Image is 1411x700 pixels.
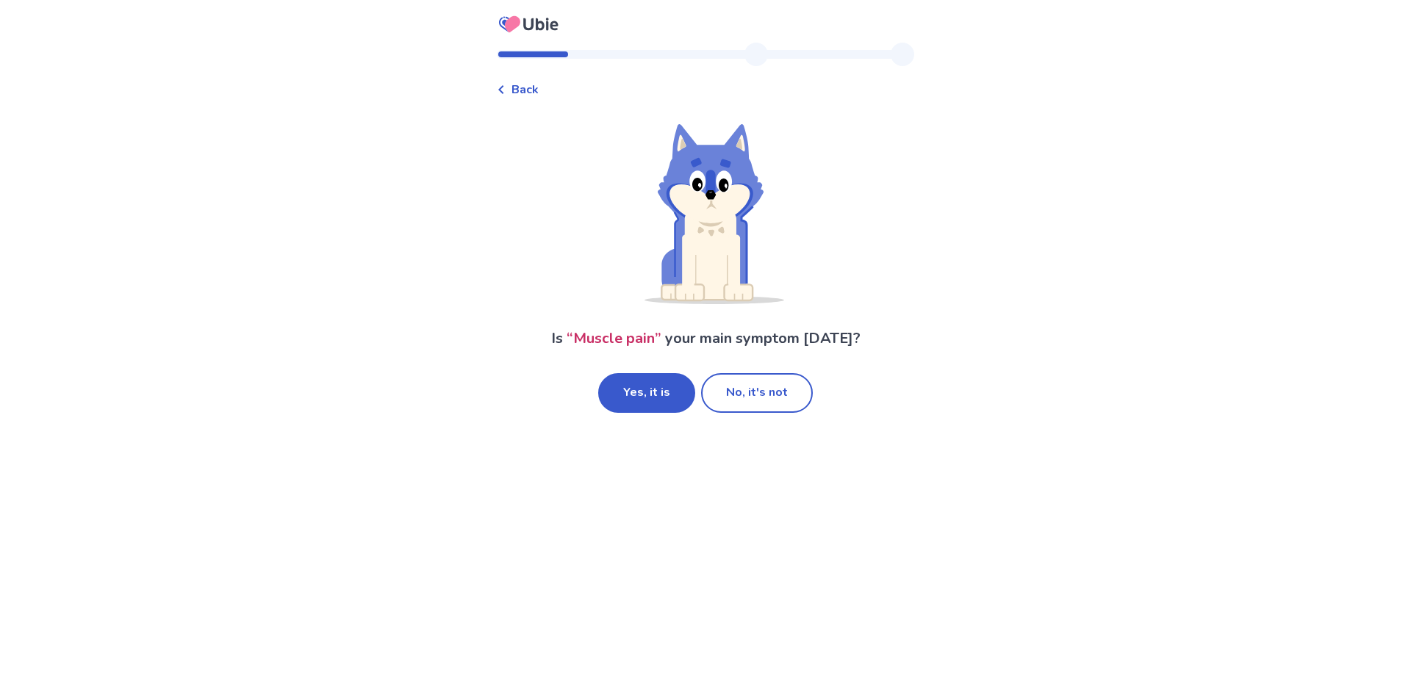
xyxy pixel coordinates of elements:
[511,81,539,98] span: Back
[551,328,861,350] p: Is your main symptom [DATE]?
[701,373,813,413] button: No, it's not
[628,122,784,304] img: Shiba (Wondering)
[567,328,661,348] span: “ Muscle pain ”
[598,373,695,413] button: Yes, it is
